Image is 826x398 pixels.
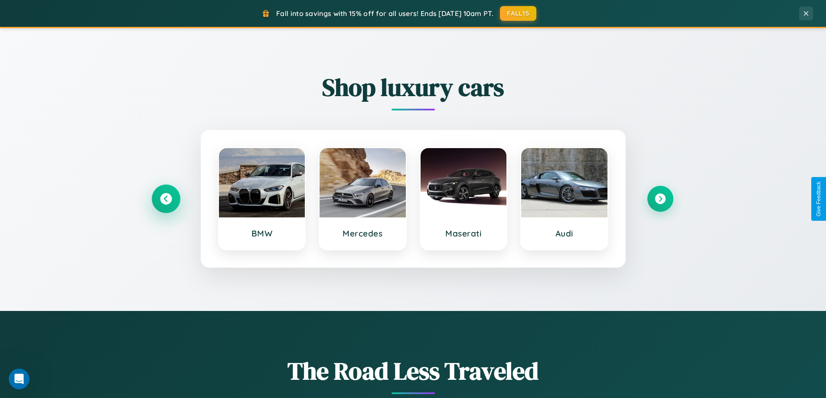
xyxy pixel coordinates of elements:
[328,228,397,239] h3: Mercedes
[153,354,673,388] h1: The Road Less Traveled
[429,228,498,239] h3: Maserati
[530,228,599,239] h3: Audi
[9,369,29,389] iframe: Intercom live chat
[276,9,493,18] span: Fall into savings with 15% off for all users! Ends [DATE] 10am PT.
[153,71,673,104] h2: Shop luxury cars
[816,181,822,217] div: Give Feedback
[228,228,297,239] h3: BMW
[500,6,536,21] button: FALL15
